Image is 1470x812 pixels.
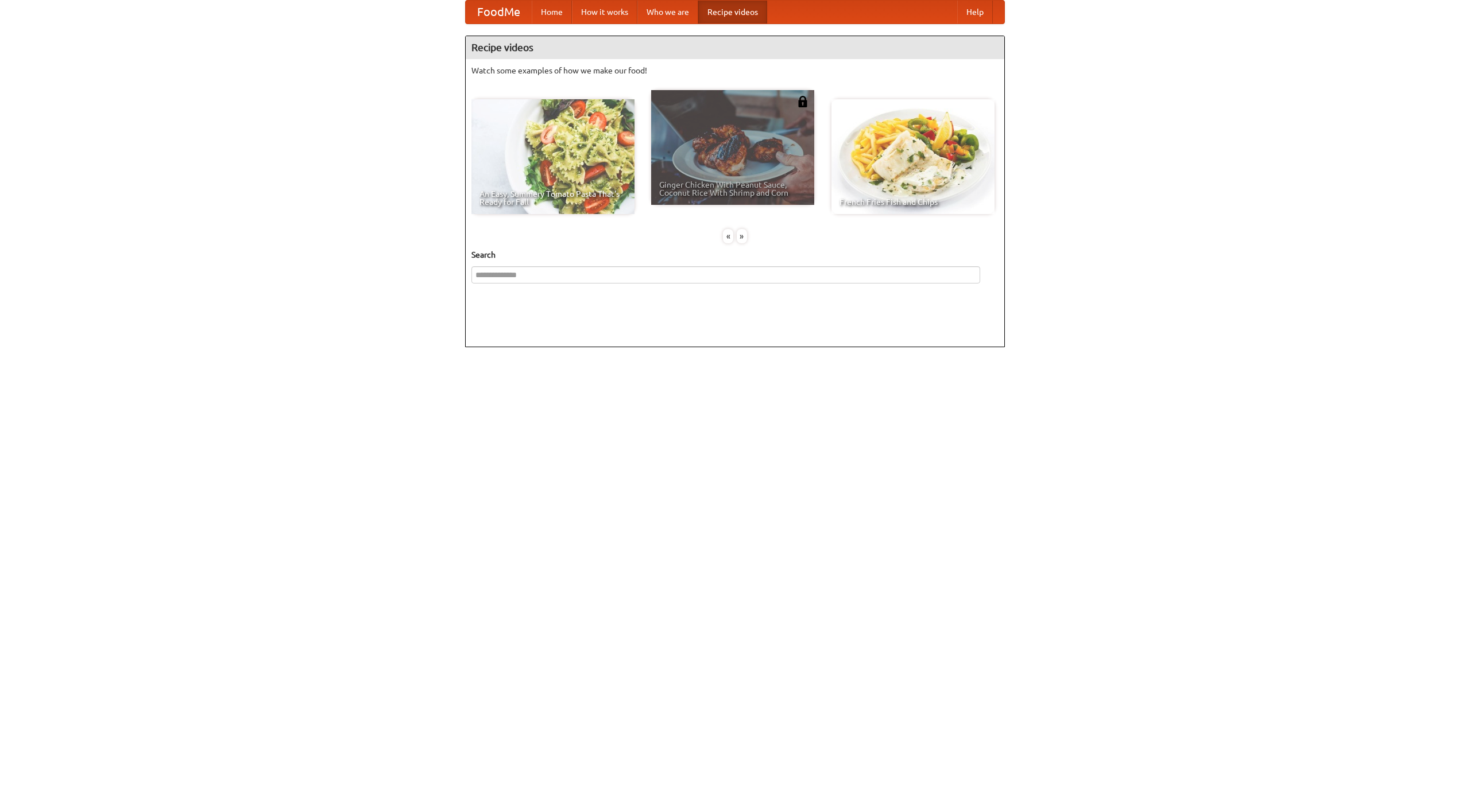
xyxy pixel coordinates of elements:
[698,1,767,24] a: Recipe videos
[471,249,999,261] h5: Search
[471,99,635,214] a: An Easy, Summery Tomato Pasta That's Ready for Fall
[957,1,993,24] a: Help
[637,1,698,24] a: Who we are
[737,229,747,243] div: »
[466,36,1004,59] h4: Recipe videos
[797,96,808,107] img: 483408.png
[479,190,626,206] span: An Easy, Summery Tomato Pasta That's Ready for Fall
[723,229,733,243] div: «
[831,99,995,214] a: French Fries Fish and Chips
[840,198,987,206] span: French Fries Fish and Chips
[572,1,637,24] a: How it works
[532,1,572,24] a: Home
[471,65,999,76] p: Watch some examples of how we make our food!
[466,1,532,24] a: FoodMe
